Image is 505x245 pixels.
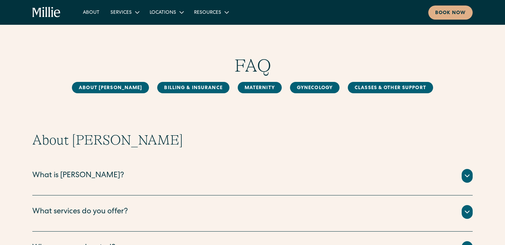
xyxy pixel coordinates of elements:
[428,6,473,20] a: Book now
[110,9,132,17] div: Services
[77,7,105,18] a: About
[150,9,176,17] div: Locations
[348,82,433,93] a: Classes & Other Support
[144,7,189,18] div: Locations
[72,82,149,93] a: About [PERSON_NAME]
[32,7,61,18] a: home
[32,170,124,182] div: What is [PERSON_NAME]?
[435,10,466,17] div: Book now
[238,82,282,93] a: MAternity
[32,132,473,148] h2: About [PERSON_NAME]
[189,7,234,18] div: Resources
[290,82,340,93] a: Gynecology
[32,55,473,76] h1: FAQ
[32,206,128,218] div: What services do you offer?
[157,82,229,93] a: Billing & Insurance
[105,7,144,18] div: Services
[194,9,221,17] div: Resources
